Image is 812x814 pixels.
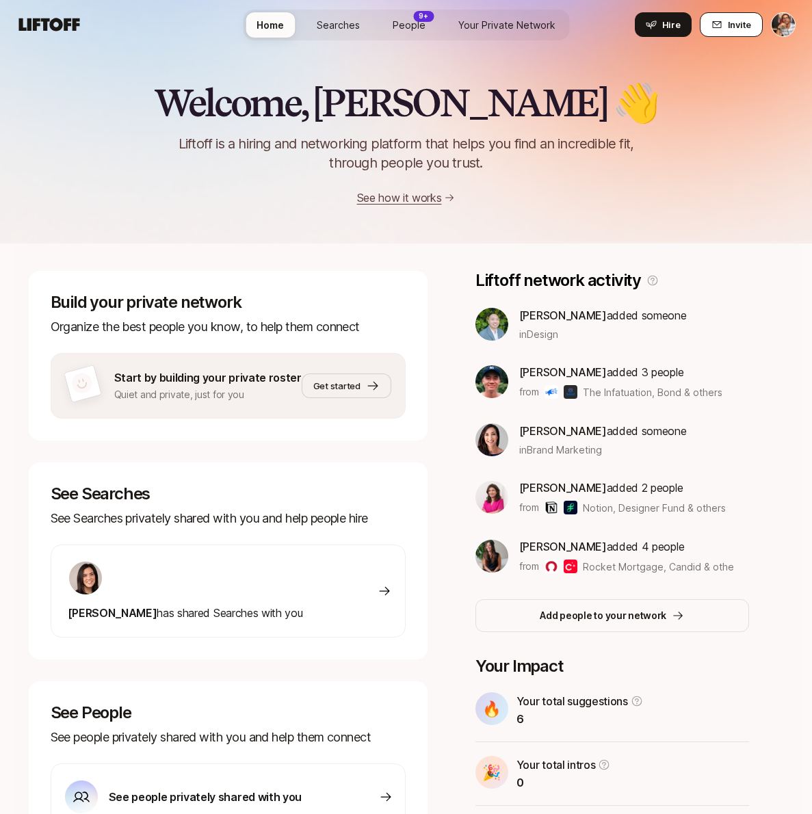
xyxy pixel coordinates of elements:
p: See people privately shared with you and help them connect [51,728,406,747]
span: Rocket Mortgage, Candid & others [583,561,742,573]
a: Your Private Network [447,12,566,38]
p: Liftoff network activity [475,271,641,290]
a: Searches [306,12,371,38]
img: Candid [564,560,577,573]
p: added someone [519,306,687,324]
p: Quiet and private, just for you [114,386,302,403]
a: People9+ [382,12,436,38]
span: Searches [317,18,360,32]
p: Start by building your private roster [114,369,302,386]
p: 0 [516,774,611,791]
a: Home [246,12,295,38]
span: [PERSON_NAME] [519,481,607,495]
div: 🔥 [475,692,508,725]
span: [PERSON_NAME] [519,365,607,379]
p: Add people to your network [540,607,666,624]
span: Hire [662,18,681,31]
span: The Infatuation, Bond & others [583,385,722,399]
span: Home [257,18,284,32]
span: [PERSON_NAME] [519,308,607,322]
p: from [519,499,539,516]
p: added 2 people [519,479,726,497]
p: Build your private network [51,293,406,312]
h2: Welcome, [PERSON_NAME] 👋 [154,82,658,123]
p: See Searches privately shared with you and help people hire [51,509,406,528]
span: [PERSON_NAME] [519,540,607,553]
p: Your Impact [475,657,749,676]
p: added someone [519,422,687,440]
img: Tyrone Anderson [772,13,795,36]
img: ACg8ocKwUq1SMnMesLy_VeviFNKziOz4S7294WnKiKojcJER45cL-7s=s160-c [475,423,508,456]
span: Notion, Designer Fund & others [583,501,726,515]
p: 6 [516,710,643,728]
p: from [519,558,539,575]
p: See people privately shared with you [109,788,302,806]
p: Liftoff is a hiring and networking platform that helps you find an incredible fit, through people... [161,134,651,172]
img: 33ee49e1_eec9_43f1_bb5d_6b38e313ba2b.jpg [475,540,508,573]
img: 71d7b91d_d7cb_43b4_a7ea_a9b2f2cc6e03.jpg [69,562,102,594]
button: Get started [302,373,391,398]
img: 7125511f_dbd8_426c_a7b7_93bb6e0e294b.jpg [475,308,508,341]
span: Your Private Network [458,18,555,32]
span: [PERSON_NAME] [519,424,607,438]
span: People [393,18,425,32]
img: The Infatuation [545,385,558,399]
span: has shared Searches with you [68,606,303,620]
a: See how it works [357,191,442,205]
span: in Design [519,327,558,341]
span: in Brand Marketing [519,443,602,457]
p: Organize the best people you know, to help them connect [51,317,406,337]
img: Rocket Mortgage [545,560,558,573]
p: from [519,384,539,400]
button: Tyrone Anderson [771,12,796,37]
p: Your total suggestions [516,692,628,710]
p: See People [51,703,406,722]
img: default-avatar.svg [69,371,94,396]
img: 9e09e871_5697_442b_ae6e_b16e3f6458f8.jpg [475,481,508,514]
span: Get started [313,379,361,393]
button: Invite [700,12,763,37]
button: Hire [635,12,692,37]
p: See Searches [51,484,406,503]
button: Add people to your network [475,599,749,632]
p: added 4 people [519,538,733,555]
span: [PERSON_NAME] [68,606,157,620]
img: 22849a12_9d2c_4918_a7c2_5a3afb59d78b.jpg [475,365,508,398]
div: 🎉 [475,756,508,789]
img: Bond [564,385,577,399]
img: Designer Fund [564,501,577,514]
p: added 3 people [519,363,722,381]
img: Notion [545,501,558,514]
p: Your total intros [516,756,596,774]
p: 9+ [419,11,428,21]
span: Invite [728,18,751,31]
